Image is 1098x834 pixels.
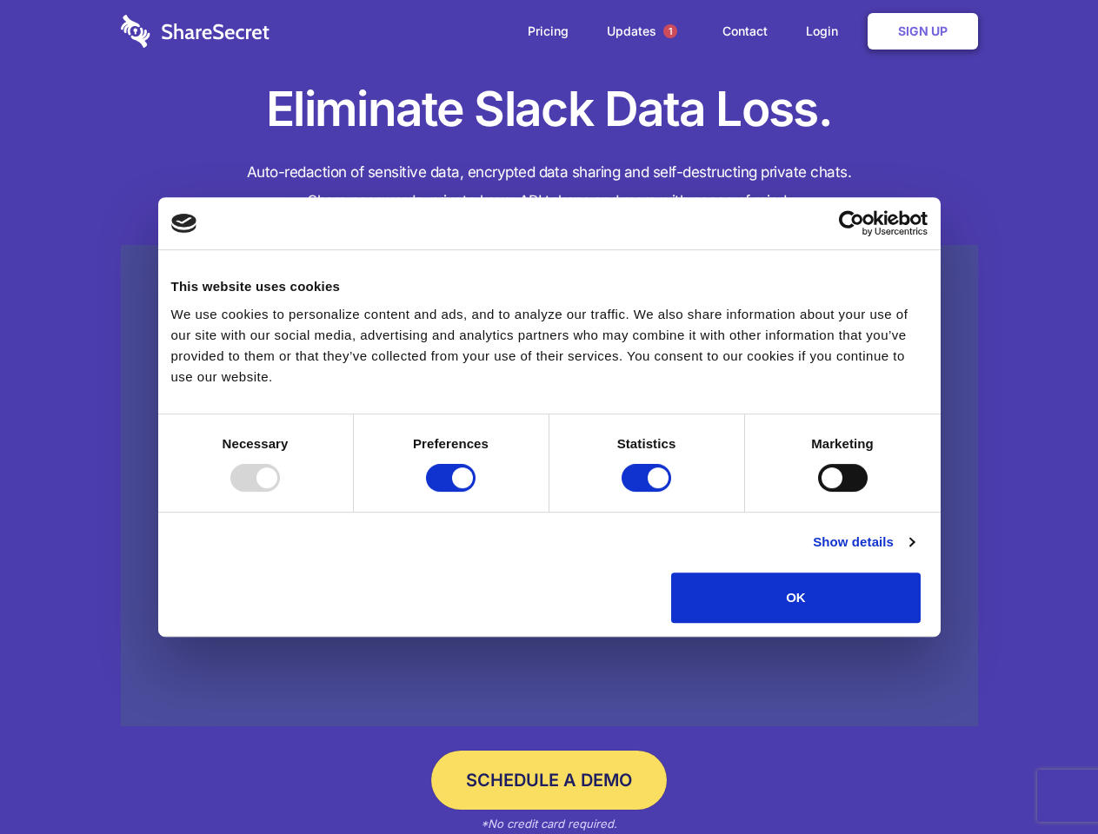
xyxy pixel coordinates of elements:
h1: Eliminate Slack Data Loss. [121,78,978,141]
div: This website uses cookies [171,276,928,297]
a: Contact [705,4,785,58]
strong: Marketing [811,436,874,451]
a: Schedule a Demo [431,751,667,810]
strong: Preferences [413,436,489,451]
img: logo-wordmark-white-trans-d4663122ce5f474addd5e946df7df03e33cb6a1c49d2221995e7729f52c070b2.svg [121,15,270,48]
a: Sign Up [868,13,978,50]
a: Wistia video thumbnail [121,245,978,727]
strong: Necessary [223,436,289,451]
a: Show details [813,532,914,553]
span: 1 [663,24,677,38]
strong: Statistics [617,436,676,451]
a: Usercentrics Cookiebot - opens in a new window [775,210,928,236]
button: OK [671,573,921,623]
em: *No credit card required. [481,817,617,831]
div: We use cookies to personalize content and ads, and to analyze our traffic. We also share informat... [171,304,928,387]
a: Login [789,4,864,58]
img: logo [171,214,197,233]
h4: Auto-redaction of sensitive data, encrypted data sharing and self-destructing private chats. Shar... [121,158,978,215]
a: Pricing [510,4,586,58]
